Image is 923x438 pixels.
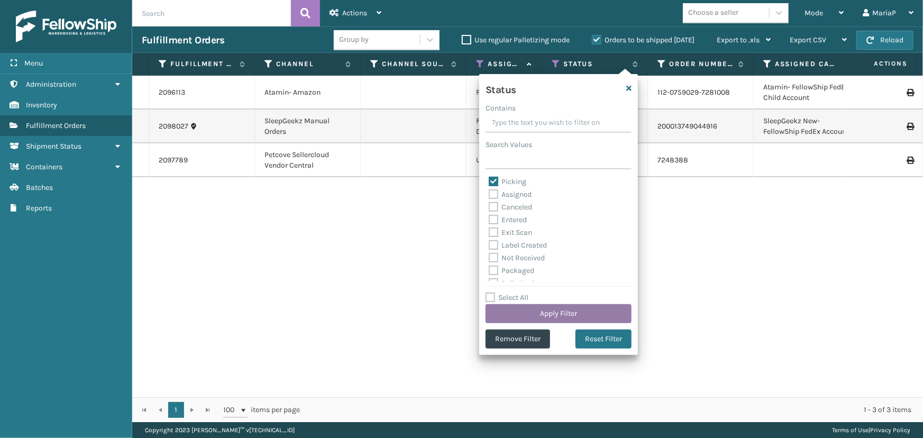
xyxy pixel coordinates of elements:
[489,241,547,250] label: Label Created
[255,143,361,177] td: Petcove Sellercloud Vendor Central
[223,405,239,415] span: 100
[342,8,367,17] span: Actions
[26,80,76,89] span: Administration
[489,215,527,224] label: Entered
[840,55,914,72] span: Actions
[563,59,627,69] label: Status
[775,59,839,69] label: Assigned Carrier
[489,177,526,186] label: Picking
[669,59,733,69] label: Order Number
[870,426,910,434] a: Privacy Policy
[489,279,534,288] label: Palletized
[575,330,632,349] button: Reset Filter
[489,253,545,262] label: Not Received
[486,330,550,349] button: Remove Filter
[16,11,116,42] img: logo
[489,190,532,199] label: Assigned
[486,114,632,133] input: Type the text you wish to filter on
[24,59,43,68] span: Menu
[159,155,188,166] a: 2097789
[26,142,81,151] span: Shipment Status
[648,109,754,143] td: 200013749044916
[489,203,532,212] label: Canceled
[717,35,760,44] span: Export to .xls
[488,59,522,69] label: Assigned Carrier Service
[648,76,754,109] td: 112-0759029-7281008
[382,59,446,69] label: Channel Source
[486,80,516,96] h4: Status
[688,7,738,19] div: Choose a seller
[592,35,694,44] label: Orders to be shipped [DATE]
[805,8,823,17] span: Mode
[170,59,234,69] label: Fulfillment Order Id
[159,87,185,98] a: 2096113
[339,34,369,45] div: Group by
[486,293,528,302] label: Select All
[255,109,361,143] td: SleepGeekz Manual Orders
[489,266,534,275] label: Packaged
[467,109,542,143] td: FedEx Home Delivery
[486,304,632,323] button: Apply Filter
[856,31,913,50] button: Reload
[315,405,911,415] div: 1 - 3 of 3 items
[26,101,57,109] span: Inventory
[486,103,516,114] label: Contains
[26,121,86,130] span: Fulfillment Orders
[832,422,910,438] div: |
[467,76,542,109] td: FedEx Ground
[489,228,532,237] label: Exit Scan
[754,109,860,143] td: SleepGeekz New-FellowShip FedEx Account
[142,34,224,47] h3: Fulfillment Orders
[276,59,340,69] label: Channel
[754,76,860,109] td: Atamin- FellowShip FedEx Child Account
[648,143,754,177] td: 7248388
[907,157,913,164] i: Print Label
[462,35,570,44] label: Use regular Palletizing mode
[26,183,53,192] span: Batches
[486,139,532,150] label: Search Values
[145,422,295,438] p: Copyright 2023 [PERSON_NAME]™ v [TECHNICAL_ID]
[907,123,913,130] i: Print Label
[159,121,188,132] a: 2098027
[168,402,184,418] a: 1
[907,89,913,96] i: Print Label
[467,143,542,177] td: UPS Ground
[223,402,300,418] span: items per page
[790,35,826,44] span: Export CSV
[26,162,62,171] span: Containers
[255,76,361,109] td: Atamin- Amazon
[26,204,52,213] span: Reports
[832,426,869,434] a: Terms of Use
